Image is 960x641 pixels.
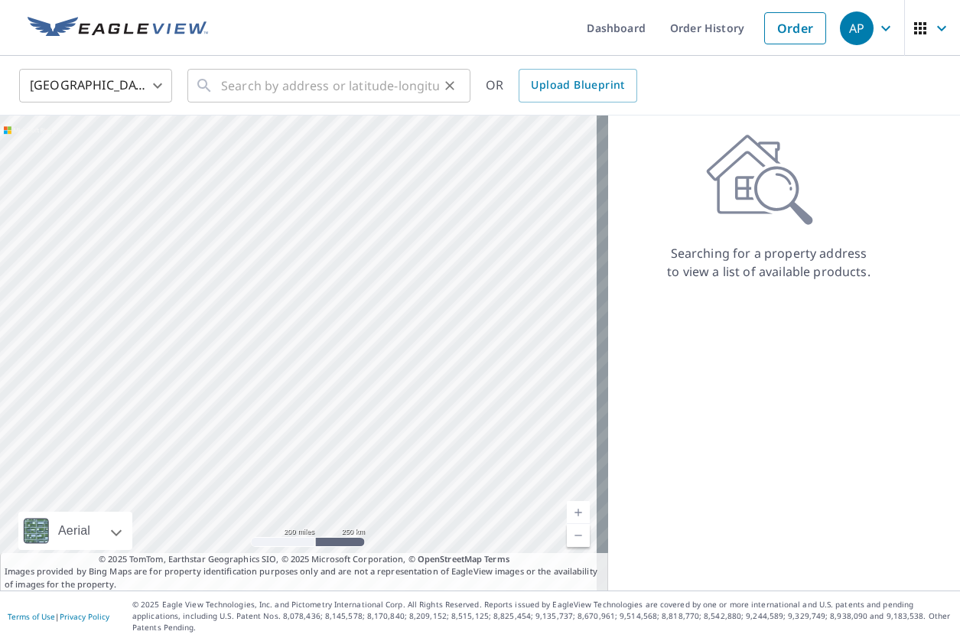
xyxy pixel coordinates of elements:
a: Current Level 5, Zoom In [567,501,590,524]
p: | [8,612,109,621]
a: OpenStreetMap [418,553,482,565]
div: AP [840,11,874,45]
span: © 2025 TomTom, Earthstar Geographics SIO, © 2025 Microsoft Corporation, © [99,553,509,566]
p: Searching for a property address to view a list of available products. [666,244,871,281]
a: Terms [484,553,509,565]
button: Clear [439,75,460,96]
a: Privacy Policy [60,611,109,622]
span: Upload Blueprint [531,76,624,95]
div: Aerial [54,512,95,550]
div: OR [486,69,637,102]
a: Upload Blueprint [519,69,636,102]
div: [GEOGRAPHIC_DATA] [19,64,172,107]
div: Aerial [18,512,132,550]
img: EV Logo [28,17,208,40]
input: Search by address or latitude-longitude [221,64,439,107]
a: Terms of Use [8,611,55,622]
p: © 2025 Eagle View Technologies, Inc. and Pictometry International Corp. All Rights Reserved. Repo... [132,599,952,633]
a: Current Level 5, Zoom Out [567,524,590,547]
a: Order [764,12,826,44]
